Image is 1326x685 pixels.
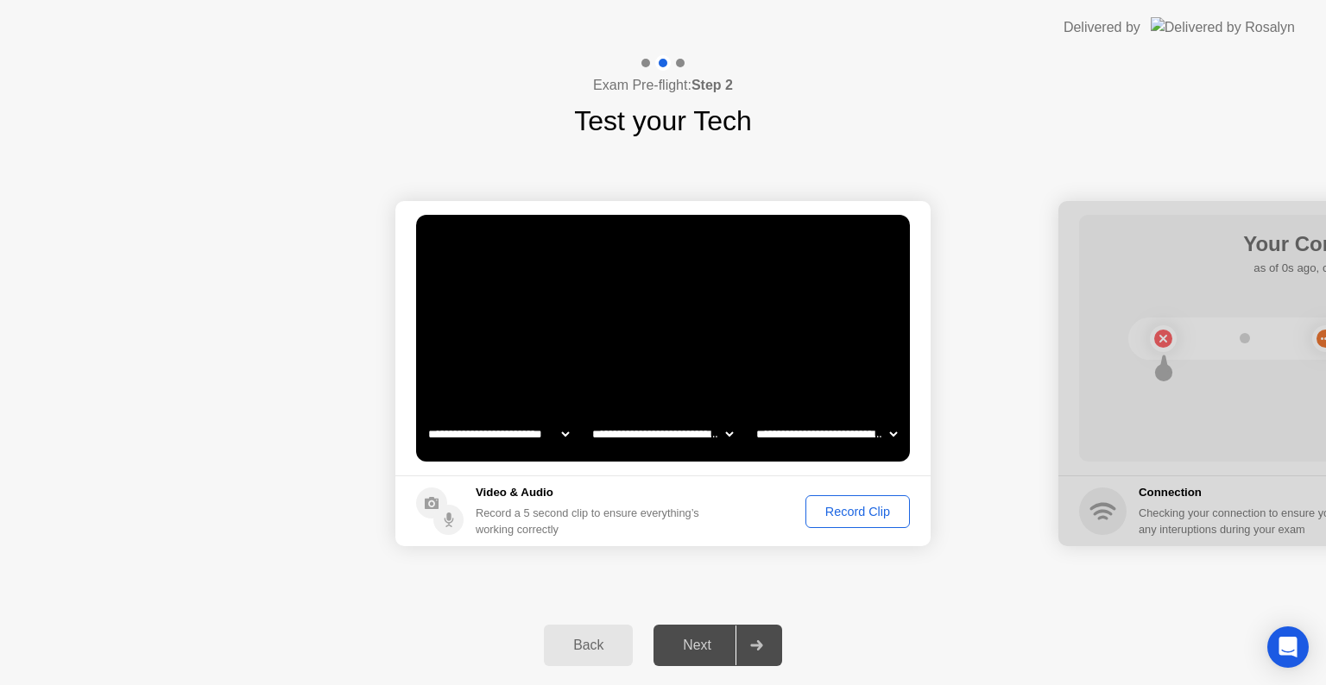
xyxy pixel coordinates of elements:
[476,484,706,501] h5: Video & Audio
[691,78,733,92] b: Step 2
[805,495,910,528] button: Record Clip
[654,625,782,666] button: Next
[593,75,733,96] h4: Exam Pre-flight:
[1151,17,1295,37] img: Delivered by Rosalyn
[549,638,628,653] div: Back
[1064,17,1140,38] div: Delivered by
[1267,626,1309,668] div: Open Intercom Messenger
[476,505,706,537] div: Record a 5 second clip to ensure everything’s working correctly
[425,417,572,451] select: Available cameras
[659,638,736,653] div: Next
[589,417,736,451] select: Available speakers
[811,505,904,518] div: Record Clip
[574,100,752,141] h1: Test your Tech
[753,417,900,451] select: Available microphones
[544,625,633,666] button: Back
